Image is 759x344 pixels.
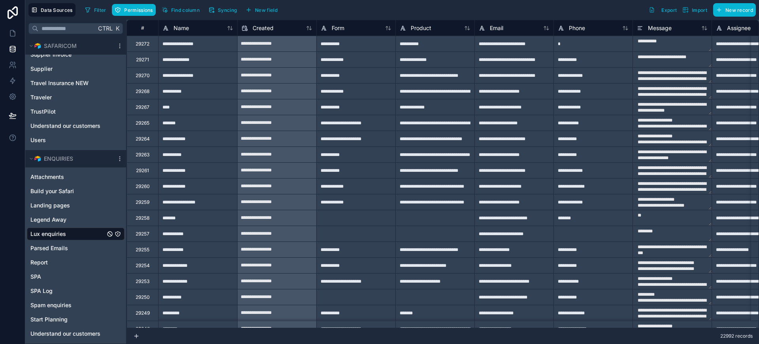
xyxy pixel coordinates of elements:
[136,262,150,269] div: 29254
[490,24,503,32] span: Email
[136,231,149,237] div: 29257
[253,24,274,32] span: Created
[94,7,106,13] span: Filter
[710,3,756,17] a: New record
[646,3,680,17] button: Export
[243,4,280,16] button: New field
[136,215,149,221] div: 29258
[136,88,149,95] div: 29268
[727,24,751,32] span: Assignee
[82,4,109,16] button: Filter
[206,4,243,16] a: Syncing
[136,278,149,285] div: 29253
[692,7,707,13] span: Import
[136,199,149,205] div: 29259
[648,24,672,32] span: Message
[112,4,159,16] a: Permissions
[218,7,237,13] span: Syncing
[136,104,149,110] div: 29267
[115,26,120,31] span: K
[332,24,344,32] span: Form
[206,4,240,16] button: Syncing
[159,4,202,16] button: Find column
[713,3,756,17] button: New record
[28,3,76,17] button: Data Sources
[136,72,150,79] div: 29270
[174,24,189,32] span: Name
[171,7,200,13] span: Find column
[725,7,753,13] span: New record
[661,7,677,13] span: Export
[136,167,149,174] div: 29261
[136,247,149,253] div: 29255
[569,24,585,32] span: Phone
[136,310,150,316] div: 29249
[136,294,150,300] div: 29250
[136,57,149,63] div: 29271
[136,120,149,126] div: 29265
[41,7,73,13] span: Data Sources
[124,7,153,13] span: Permissions
[112,4,155,16] button: Permissions
[97,23,113,33] span: Ctrl
[133,25,152,31] div: #
[136,152,149,158] div: 29263
[136,326,150,332] div: 29248
[680,3,710,17] button: Import
[136,41,149,47] div: 29272
[720,333,753,339] span: 22992 records
[411,24,431,32] span: Product
[255,7,278,13] span: New field
[136,136,150,142] div: 29264
[136,183,150,190] div: 29260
